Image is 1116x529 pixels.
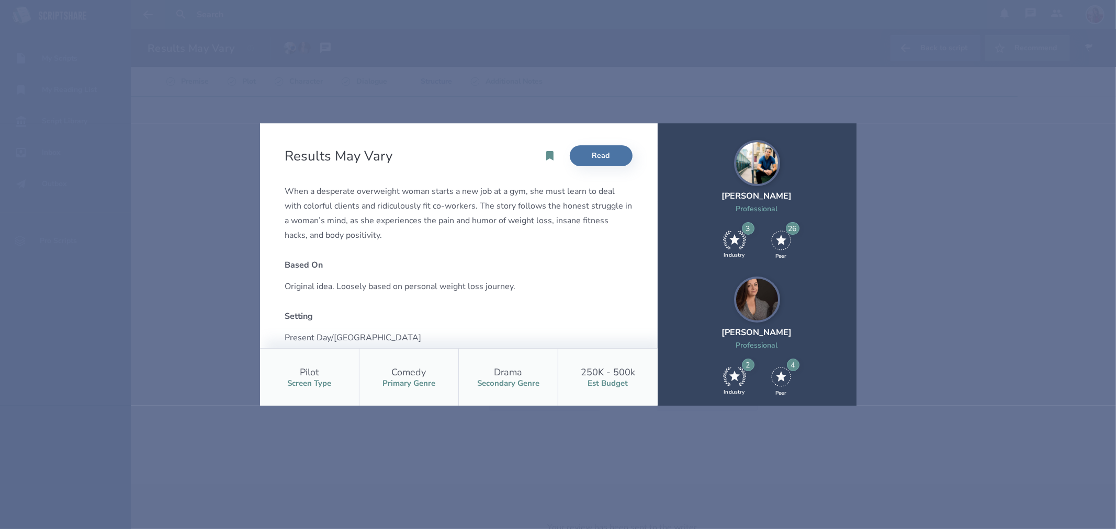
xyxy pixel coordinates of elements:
[722,204,792,214] div: Professional
[722,340,792,350] div: Professional
[723,231,746,260] div: 3 Industry Recommends
[722,277,792,363] a: [PERSON_NAME]Professional
[742,222,754,235] div: 3
[722,327,792,338] div: [PERSON_NAME]
[285,259,633,271] div: Based On
[581,366,635,378] div: 250K - 500k
[771,231,791,260] div: 26 Recommends
[285,279,633,294] div: Original idea. Loosely based on personal weight loss journey.
[775,252,786,260] div: Peer
[722,190,792,202] div: [PERSON_NAME]
[382,378,435,388] div: Primary Genre
[724,251,745,259] div: Industry
[287,378,331,388] div: Screen Type
[285,330,633,345] div: Present Day/[GEOGRAPHIC_DATA]
[734,277,780,323] img: user_1604966854-crop.jpg
[588,378,628,388] div: Est Budget
[285,184,633,243] div: When a desperate overweight woman starts a new job at a gym, she must learn to deal with colorful...
[775,389,786,397] div: Peer
[285,147,397,165] h2: Results May Vary
[723,367,746,396] div: 2 Industry Recommends
[285,310,633,322] div: Setting
[477,378,539,388] div: Secondary Genre
[300,366,319,378] div: Pilot
[722,140,792,226] a: [PERSON_NAME]Professional
[742,359,754,371] div: 2
[734,140,780,186] img: user_1673573717-crop.jpg
[786,222,799,235] div: 26
[391,366,426,378] div: Comedy
[787,359,799,371] div: 4
[724,388,745,396] div: Industry
[494,366,523,378] div: Drama
[570,145,633,166] a: Read
[771,367,791,396] div: 4 Recommends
